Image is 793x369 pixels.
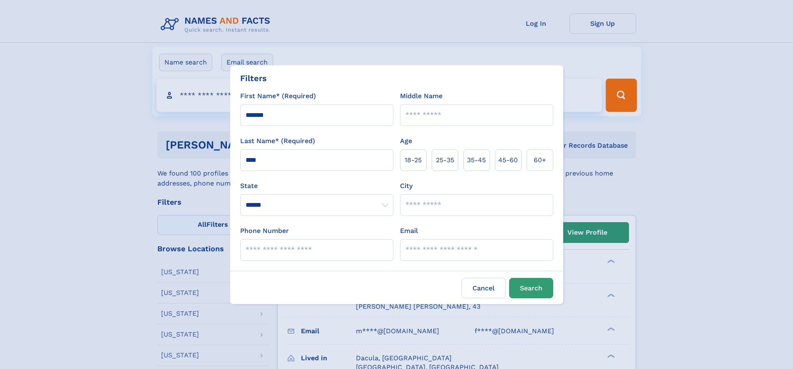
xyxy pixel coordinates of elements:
[400,181,413,191] label: City
[534,155,546,165] span: 60+
[405,155,422,165] span: 18‑25
[240,72,267,84] div: Filters
[400,91,442,101] label: Middle Name
[240,181,393,191] label: State
[240,136,315,146] label: Last Name* (Required)
[467,155,486,165] span: 35‑45
[436,155,454,165] span: 25‑35
[509,278,553,298] button: Search
[498,155,518,165] span: 45‑60
[400,136,412,146] label: Age
[400,226,418,236] label: Email
[240,91,316,101] label: First Name* (Required)
[462,278,506,298] label: Cancel
[240,226,289,236] label: Phone Number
